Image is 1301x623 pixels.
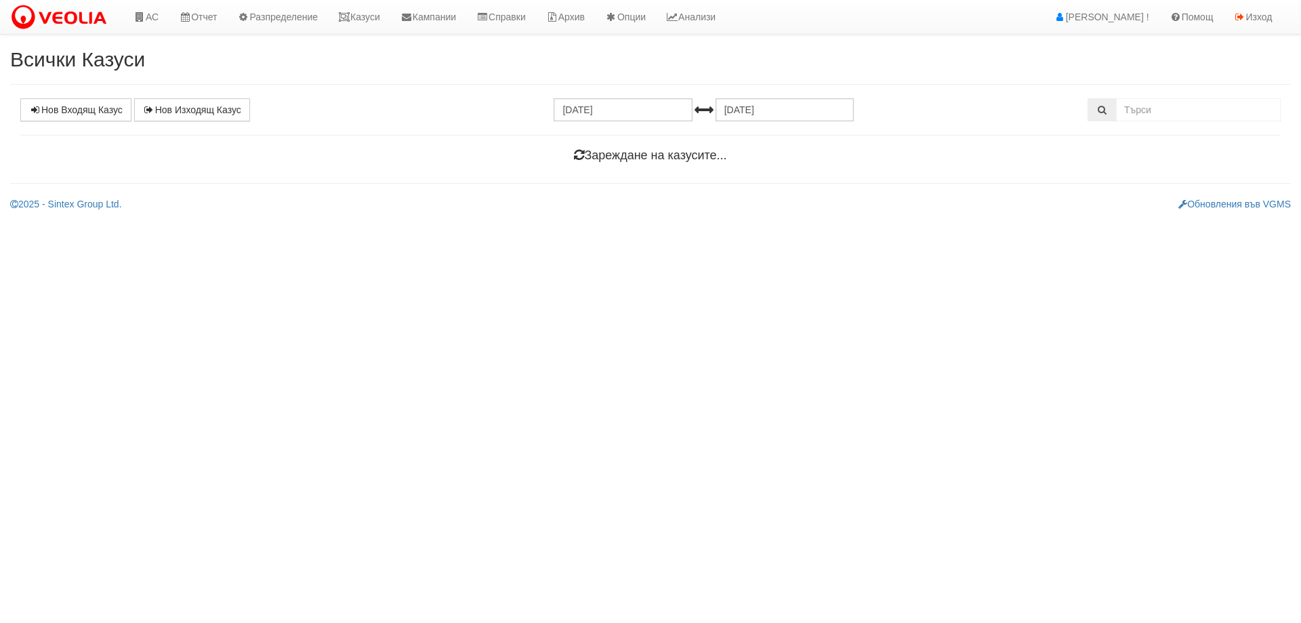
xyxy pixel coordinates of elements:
[10,48,1291,71] h2: Всички Казуси
[10,3,113,32] img: VeoliaLogo.png
[1116,98,1281,121] input: Търсене по Идентификатор, Бл/Вх/Ап, Тип, Описание, Моб. Номер, Имейл, Файл, Коментар,
[134,98,250,121] a: Нов Изходящ Казус
[1178,199,1291,209] a: Обновления във VGMS
[20,98,131,121] a: Нов Входящ Казус
[20,149,1281,163] h4: Зареждане на казусите...
[10,199,122,209] a: 2025 - Sintex Group Ltd.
